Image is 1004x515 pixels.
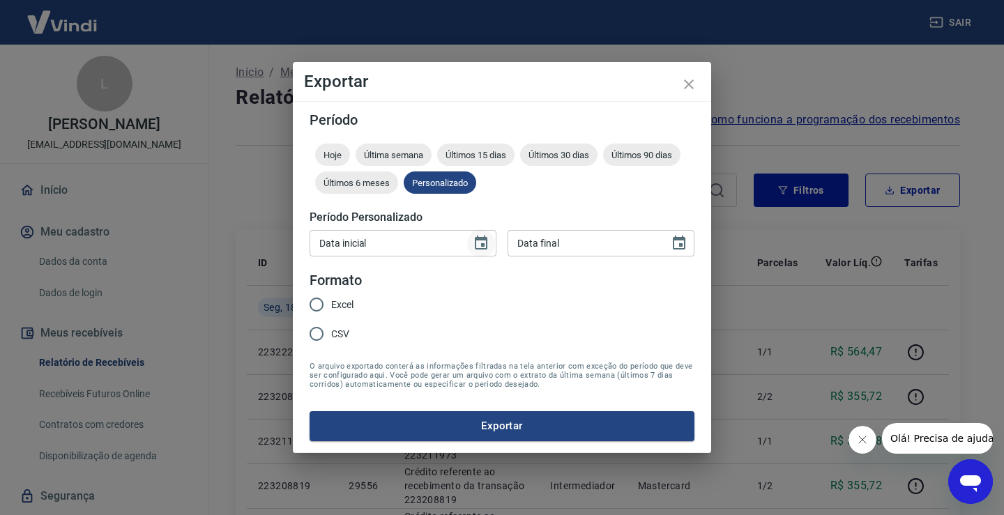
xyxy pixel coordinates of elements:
span: CSV [331,327,349,341]
span: Hoje [315,150,350,160]
h4: Exportar [304,73,700,90]
button: Choose date [467,229,495,257]
span: Última semana [356,150,432,160]
legend: Formato [310,270,362,291]
div: Hoje [315,144,350,166]
span: Últimos 15 dias [437,150,515,160]
input: DD/MM/YYYY [310,230,462,256]
button: Choose date [665,229,693,257]
button: Exportar [310,411,694,440]
iframe: Botão para abrir a janela de mensagens [948,459,993,504]
div: Últimos 15 dias [437,144,515,166]
span: Últimos 6 meses [315,178,398,188]
div: Últimos 30 dias [520,144,598,166]
iframe: Fechar mensagem [849,426,876,454]
span: O arquivo exportado conterá as informações filtradas na tela anterior com exceção do período que ... [310,362,694,389]
div: Personalizado [404,171,476,194]
div: Últimos 6 meses [315,171,398,194]
h5: Período Personalizado [310,210,694,224]
input: DD/MM/YYYY [508,230,660,256]
span: Olá! Precisa de ajuda? [8,10,117,21]
h5: Período [310,113,694,127]
span: Últimos 30 dias [520,150,598,160]
span: Últimos 90 dias [603,150,680,160]
iframe: Mensagem da empresa [882,423,993,454]
span: Personalizado [404,178,476,188]
button: close [672,68,706,101]
span: Excel [331,298,353,312]
div: Última semana [356,144,432,166]
div: Últimos 90 dias [603,144,680,166]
